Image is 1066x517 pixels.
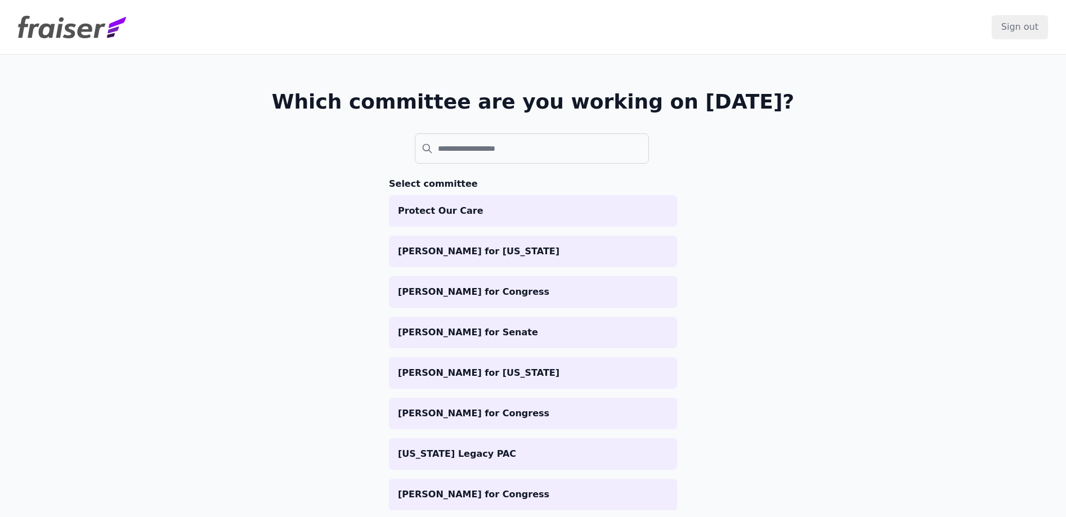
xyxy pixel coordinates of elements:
[398,488,668,501] p: [PERSON_NAME] for Congress
[398,366,668,380] p: [PERSON_NAME] for [US_STATE]
[18,16,126,38] img: Fraiser Logo
[389,357,677,389] a: [PERSON_NAME] for [US_STATE]
[398,407,668,420] p: [PERSON_NAME] for Congress
[389,479,677,510] a: [PERSON_NAME] for Congress
[398,245,668,258] p: [PERSON_NAME] for [US_STATE]
[389,438,677,470] a: [US_STATE] Legacy PAC
[389,195,677,227] a: Protect Our Care
[992,15,1048,39] input: Sign out
[398,447,668,461] p: [US_STATE] Legacy PAC
[398,204,668,218] p: Protect Our Care
[389,276,677,308] a: [PERSON_NAME] for Congress
[272,91,795,113] h1: Which committee are you working on [DATE]?
[389,317,677,348] a: [PERSON_NAME] for Senate
[398,285,668,299] p: [PERSON_NAME] for Congress
[389,398,677,429] a: [PERSON_NAME] for Congress
[389,236,677,267] a: [PERSON_NAME] for [US_STATE]
[398,326,668,339] p: [PERSON_NAME] for Senate
[389,177,677,191] h3: Select committee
